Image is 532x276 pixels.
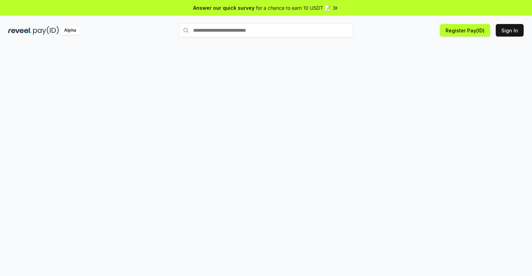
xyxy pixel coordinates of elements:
[496,24,524,37] button: Sign In
[60,26,80,35] div: Alpha
[33,26,59,35] img: pay_id
[440,24,490,37] button: Register Pay(ID)
[256,4,330,11] span: for a chance to earn 10 USDT 📝
[193,4,254,11] span: Answer our quick survey
[8,26,32,35] img: reveel_dark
